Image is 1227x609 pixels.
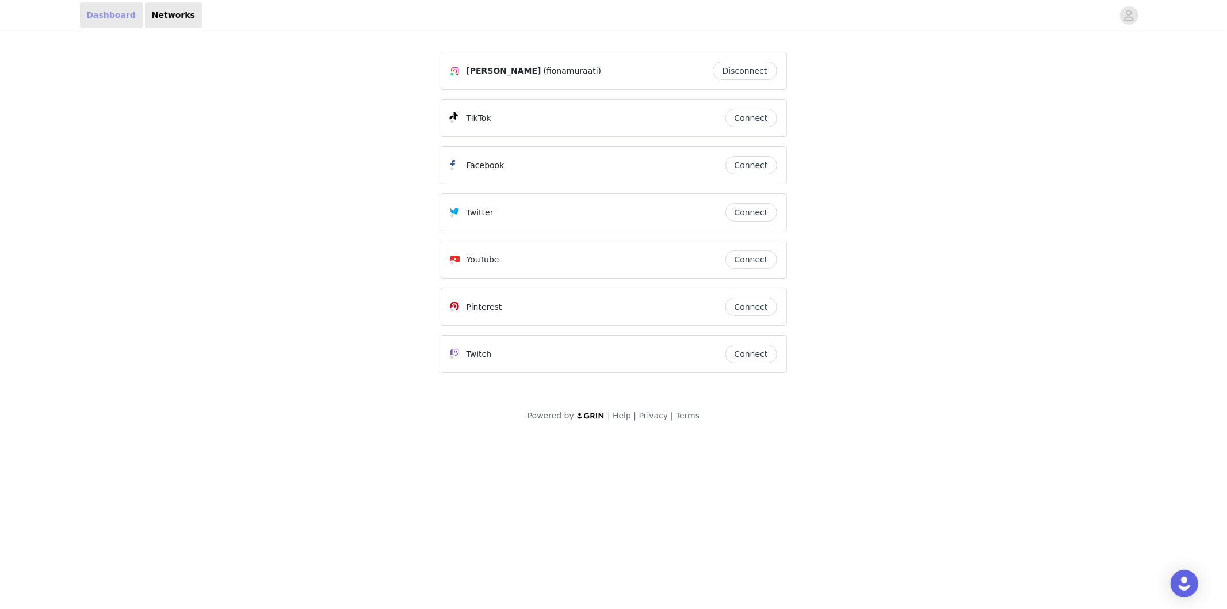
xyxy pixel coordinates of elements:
button: Connect [725,109,777,127]
img: logo [576,412,605,420]
a: Terms [676,411,699,420]
span: [PERSON_NAME] [467,65,541,77]
button: Connect [725,156,777,174]
span: | [671,411,674,420]
a: Privacy [639,411,668,420]
p: Twitch [467,348,492,360]
p: Twitter [467,207,494,219]
span: | [607,411,610,420]
a: Dashboard [80,2,143,28]
span: Powered by [528,411,574,420]
button: Connect [725,203,777,222]
img: Instagram Icon [450,67,460,76]
span: (fionamuraati) [544,65,602,77]
button: Disconnect [713,62,777,80]
button: Connect [725,250,777,269]
span: | [633,411,636,420]
div: avatar [1123,6,1134,25]
p: Pinterest [467,301,502,313]
p: YouTube [467,254,499,266]
a: Help [613,411,631,420]
p: TikTok [467,112,491,124]
a: Networks [145,2,202,28]
button: Connect [725,298,777,316]
p: Facebook [467,159,504,172]
div: Open Intercom Messenger [1171,570,1198,597]
button: Connect [725,345,777,363]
